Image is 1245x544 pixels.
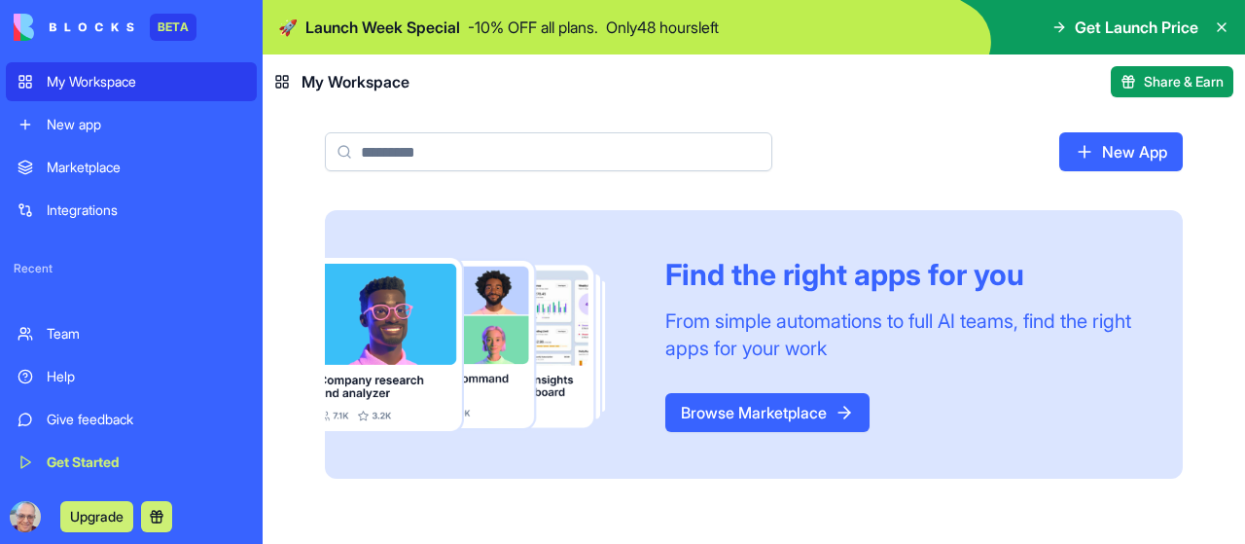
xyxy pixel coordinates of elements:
[606,16,719,39] p: Only 48 hours left
[325,258,634,432] img: Frame_181_egmpey.png
[6,314,257,353] a: Team
[1075,16,1198,39] span: Get Launch Price
[47,72,245,91] div: My Workspace
[47,158,245,177] div: Marketplace
[10,501,41,532] img: ACg8ocI-CJQ1SrOKoXZ919nXryVC4JIKu7mq8GD95TKBVratQr0cSrfh=s96-c
[6,148,257,187] a: Marketplace
[47,410,245,429] div: Give feedback
[305,16,460,39] span: Launch Week Special
[47,453,245,472] div: Get Started
[60,506,133,526] a: Upgrade
[1111,66,1233,97] button: Share & Earn
[302,70,409,93] span: My Workspace
[6,400,257,439] a: Give feedback
[665,308,1136,362] div: From simple automations to full AI teams, find the right apps for your work
[47,200,245,220] div: Integrations
[47,115,245,134] div: New app
[14,14,134,41] img: logo
[6,62,257,101] a: My Workspace
[47,367,245,386] div: Help
[1059,132,1183,171] a: New App
[1144,72,1224,91] span: Share & Earn
[150,14,196,41] div: BETA
[6,357,257,396] a: Help
[6,261,257,276] span: Recent
[665,393,870,432] a: Browse Marketplace
[6,191,257,230] a: Integrations
[14,14,196,41] a: BETA
[47,324,245,344] div: Team
[665,257,1136,292] div: Find the right apps for you
[6,105,257,144] a: New app
[278,16,298,39] span: 🚀
[468,16,598,39] p: - 10 % OFF all plans.
[60,501,133,532] button: Upgrade
[6,443,257,482] a: Get Started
